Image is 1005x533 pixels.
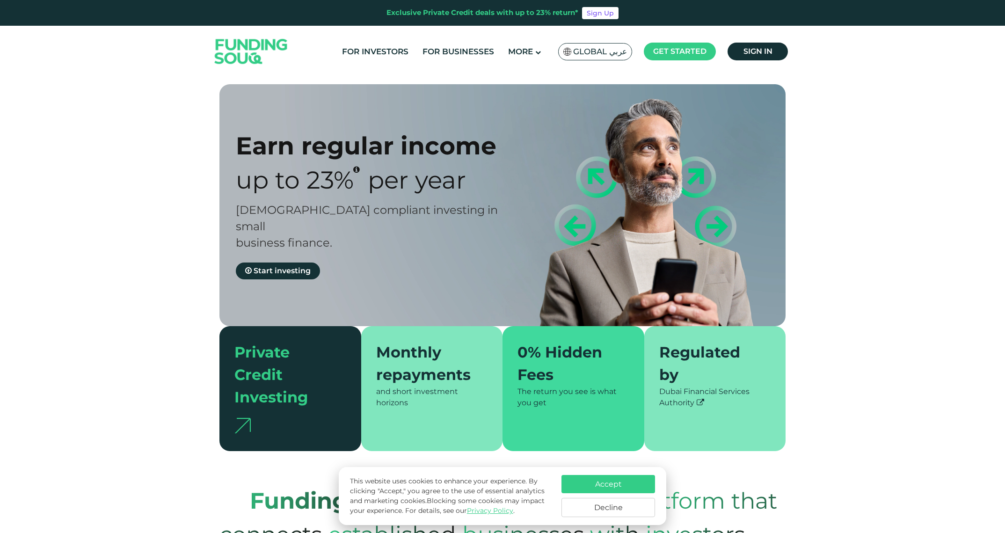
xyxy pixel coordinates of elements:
img: Logo [205,28,297,75]
div: Dubai Financial Services Authority [659,386,771,409]
div: Private Credit Investing [234,341,335,409]
div: and short investment horizons [376,386,488,409]
a: Start investing [236,263,320,279]
a: Sign in [728,43,788,60]
button: Decline [561,498,655,517]
div: Earn regular income [236,131,519,161]
div: Monthly repayments [376,341,477,386]
span: Start investing [254,266,311,275]
div: Exclusive Private Credit deals with up to 23% return* [386,7,578,18]
a: For Investors [340,44,411,59]
i: 23% IRR (expected) ~ 15% Net yield (expected) [353,166,360,173]
img: SA Flag [563,48,572,56]
span: Global عربي [573,46,627,57]
span: Up to 23% [236,165,354,195]
a: Privacy Policy [467,506,513,515]
button: Accept [561,475,655,493]
span: Per Year [368,165,466,195]
span: [DEMOGRAPHIC_DATA] compliant investing in small business finance. [236,203,498,249]
p: This website uses cookies to enhance your experience. By clicking "Accept," you agree to the use ... [350,476,552,516]
strong: Funding Souq [250,487,415,514]
a: Sign Up [582,7,619,19]
div: The return you see is what you get [517,386,629,409]
div: Regulated by [659,341,760,386]
div: 0% Hidden Fees [517,341,618,386]
img: arrow [234,418,251,433]
a: For Businesses [420,44,496,59]
span: Sign in [743,47,772,56]
span: More [508,47,533,56]
span: Blocking some cookies may impact your experience. [350,496,545,515]
span: For details, see our . [405,506,515,515]
span: Get started [653,47,706,56]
